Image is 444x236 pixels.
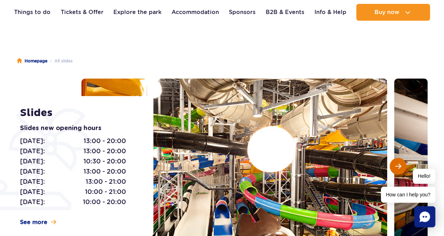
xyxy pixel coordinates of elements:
[20,156,45,166] span: [DATE]:
[314,4,346,21] a: Info & Help
[414,206,435,227] div: Chat
[229,4,256,21] a: Sponsors
[17,58,47,65] a: Homepage
[20,177,45,187] span: [DATE]:
[86,177,126,187] span: 13:00 - 21:00
[20,167,45,176] span: [DATE]:
[20,187,45,197] span: [DATE]:
[14,4,51,21] a: Things to do
[84,146,126,156] span: 13:00 - 20:00
[20,123,138,133] p: Slides new opening hours
[20,218,47,226] span: See more
[47,58,73,65] li: All slides
[390,158,406,175] button: Next slide
[374,9,399,15] span: Buy now
[84,156,126,166] span: 10:30 - 20:00
[84,167,126,176] span: 13:00 - 20:00
[85,187,126,197] span: 10:00 - 21:00
[20,136,45,146] span: [DATE]:
[83,197,126,207] span: 10:00 - 20:00
[113,4,161,21] a: Explore the park
[266,4,304,21] a: B2B & Events
[20,146,45,156] span: [DATE]:
[20,107,138,119] h1: Slides
[356,4,430,21] button: Buy now
[61,4,104,21] a: Tickets & Offer
[20,197,45,207] span: [DATE]:
[84,136,126,146] span: 13:00 - 20:00
[20,218,56,226] a: See more
[381,187,435,203] span: How can I help you?
[413,169,435,184] span: Hello!
[172,4,219,21] a: Accommodation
